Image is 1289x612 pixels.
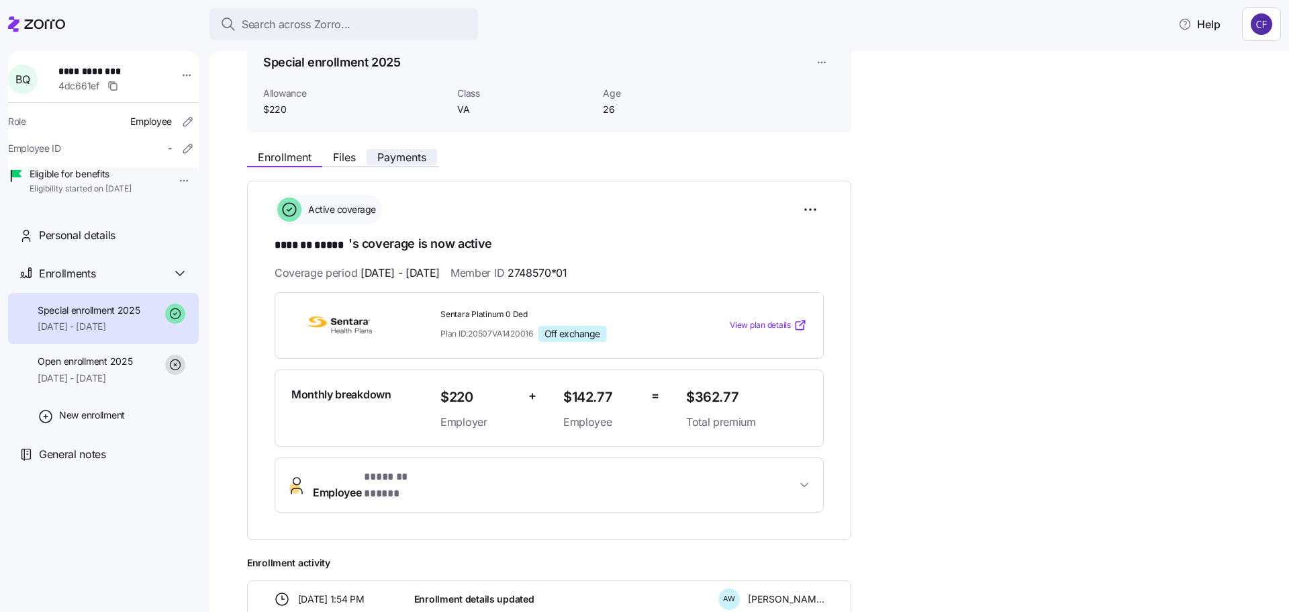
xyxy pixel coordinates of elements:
[38,355,132,368] span: Open enrollment 2025
[59,408,125,422] span: New enrollment
[8,115,26,128] span: Role
[544,328,600,340] span: Off exchange
[377,152,426,163] span: Payments
[298,593,365,606] span: [DATE] 1:54 PM
[247,556,851,570] span: Enrollment activity
[440,414,518,431] span: Employer
[730,319,791,332] span: View plan details
[748,593,824,606] span: [PERSON_NAME]
[414,593,534,606] span: Enrollment details updated
[242,16,350,33] span: Search across Zorro...
[440,309,675,320] span: Sentara Platinum 0 Ded
[291,386,391,403] span: Monthly breakdown
[1178,16,1221,32] span: Help
[8,142,61,155] span: Employee ID
[440,328,533,339] span: Plan ID: 20507VA1420016
[263,103,446,116] span: $220
[30,183,132,195] span: Eligibility started on [DATE]
[258,152,312,163] span: Enrollment
[440,386,518,408] span: $220
[730,318,807,332] a: View plan details
[361,265,440,281] span: [DATE] - [DATE]
[457,87,592,100] span: Class
[263,54,401,71] h1: Special enrollment 2025
[528,386,536,406] span: +
[563,414,640,431] span: Employee
[313,469,444,501] span: Employee
[304,203,376,216] span: Active coverage
[39,446,106,463] span: General notes
[450,265,567,281] span: Member ID
[333,152,356,163] span: Files
[686,386,807,408] span: $362.77
[130,115,172,128] span: Employee
[508,265,567,281] span: 2748570*01
[58,79,99,93] span: 4dc661ef
[38,304,140,317] span: Special enrollment 2025
[39,265,95,282] span: Enrollments
[457,103,592,116] span: VA
[15,74,30,85] span: B Q
[563,386,640,408] span: $142.77
[30,167,132,181] span: Eligible for benefits
[38,320,140,333] span: [DATE] - [DATE]
[723,595,735,603] span: A W
[651,386,659,406] span: =
[275,265,440,281] span: Coverage period
[209,8,478,40] button: Search across Zorro...
[291,310,388,341] img: Sentara Health Plans
[1167,11,1231,38] button: Help
[603,87,738,100] span: Age
[1251,13,1272,35] img: 7d4a9558da78dc7654dde66b79f71a2e
[275,235,824,254] h1: 's coverage is now active
[39,227,115,244] span: Personal details
[603,103,738,116] span: 26
[686,414,807,431] span: Total premium
[263,87,446,100] span: Allowance
[168,142,172,155] span: -
[38,371,132,385] span: [DATE] - [DATE]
